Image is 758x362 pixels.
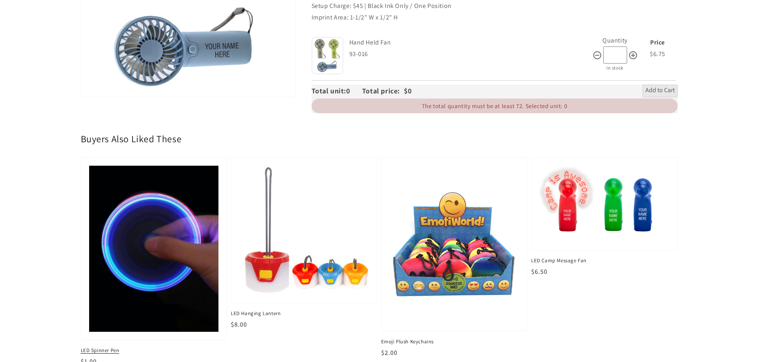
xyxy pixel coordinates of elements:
[531,157,678,277] a: LED Camp Message FanLED Camp Message Fan LED Camp Message Fan $6.50
[349,48,592,60] div: 93-016
[381,157,528,358] a: Emoji Plush KeychainsEmoji Plush Keychains Emoji Plush Keychains $2.00
[312,0,678,12] p: Setup Charge: $45 | Black Ink Only / One Position
[650,50,665,58] span: $6.75
[592,64,638,72] div: In stock
[312,98,678,113] div: The total quantity must be at least 72. Selected unit: 0
[349,37,590,48] div: Hand Held Fan
[87,163,220,334] img: LED Spinner Pen
[640,37,676,48] div: Price
[531,267,548,276] span: $6.50
[346,86,362,95] span: 0
[602,36,627,45] label: Quantity
[312,37,343,74] img: Default Title
[381,338,528,345] span: Emoji Plush Keychains
[531,257,678,264] span: LED Camp Message Fan
[231,320,247,329] span: $8.00
[643,84,678,97] button: Add to Cart
[312,84,404,97] div: Total unit: Total price:
[645,86,675,95] span: Add to Cart
[381,348,398,357] span: $2.00
[231,157,377,330] a: LED Hanging LanternLED Hanging Lantern LED Hanging Lantern $8.00
[81,347,227,354] span: LED Spinner Pen
[81,133,678,145] h2: Buyers Also Liked These
[312,12,678,23] p: Imprint Area: 1-1/2" W x 1/2" H
[231,310,377,317] span: LED Hanging Lantern
[404,86,411,95] span: $0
